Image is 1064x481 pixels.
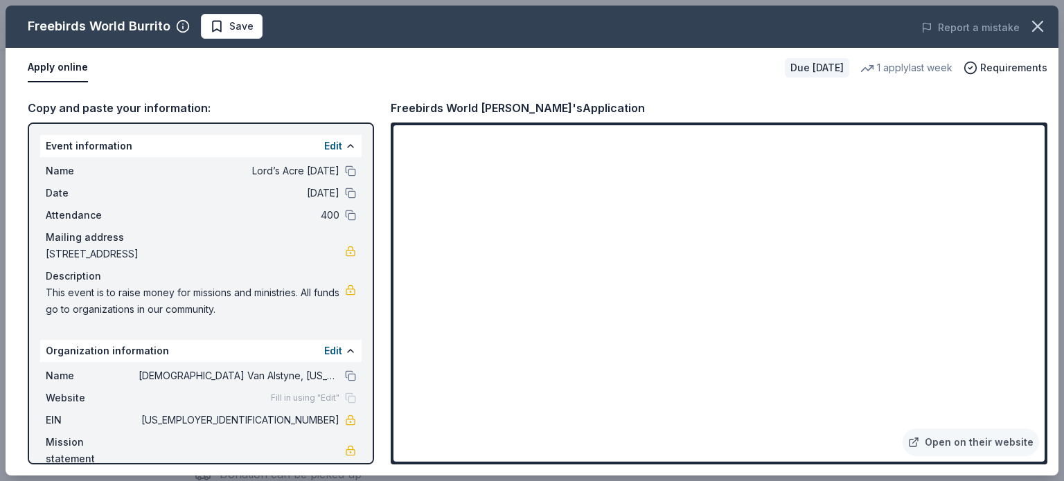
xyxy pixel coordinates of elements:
div: Event information [40,135,362,157]
a: Open on their website [903,428,1039,456]
span: 400 [139,207,339,224]
button: Requirements [964,60,1047,76]
span: Website [46,390,139,406]
span: Name [46,367,139,384]
div: Mailing address [46,229,356,246]
div: Copy and paste your information: [28,99,374,117]
span: Mission statement [46,434,139,467]
button: Apply online [28,53,88,82]
span: Name [46,163,139,179]
div: Freebirds World Burrito [28,15,170,37]
div: Due [DATE] [785,58,849,78]
div: Freebirds World [PERSON_NAME]'s Application [391,99,645,117]
span: Save [229,18,254,35]
span: [DEMOGRAPHIC_DATA] Van Alstyne, [US_STATE] Inc. [139,367,339,384]
div: 1 apply last week [860,60,952,76]
span: [DATE] [139,185,339,201]
div: Description [46,268,356,284]
button: Edit [324,343,342,359]
span: Attendance [46,207,139,224]
span: Date [46,185,139,201]
span: EIN [46,412,139,428]
span: This event is to raise money for missions and ministries. All funds go to organizations in our co... [46,284,345,318]
div: Organization information [40,340,362,362]
span: Fill in using "Edit" [271,392,339,403]
span: Requirements [980,60,1047,76]
span: Lord’s Acre [DATE] [139,163,339,179]
span: [STREET_ADDRESS] [46,246,345,262]
span: [US_EMPLOYER_IDENTIFICATION_NUMBER] [139,412,339,428]
button: Edit [324,138,342,154]
button: Report a mistake [921,19,1020,36]
button: Save [201,14,263,39]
